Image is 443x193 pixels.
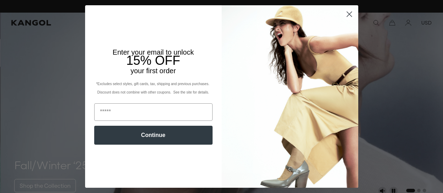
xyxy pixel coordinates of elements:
span: your first order [131,67,176,75]
span: *Excludes select styles, gift cards, tax, shipping and previous purchases. Discount does not comb... [96,82,210,94]
span: Enter your email to unlock [113,48,194,56]
button: Close dialog [343,8,355,20]
button: Continue [94,126,213,145]
span: 15% OFF [126,53,180,68]
img: 93be19ad-e773-4382-80b9-c9d740c9197f.jpeg [222,5,358,187]
input: Email [94,103,213,121]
